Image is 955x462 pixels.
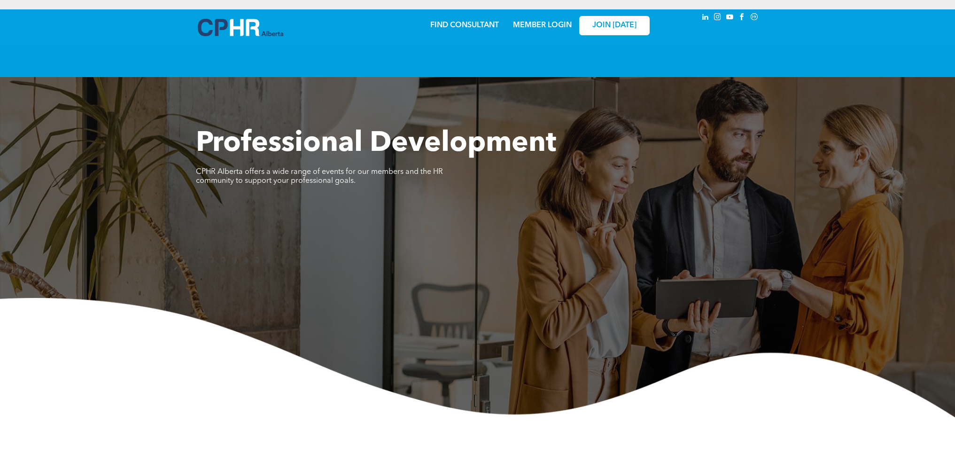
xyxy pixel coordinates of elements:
[430,22,499,29] a: FIND CONSULTANT
[579,16,650,35] a: JOIN [DATE]
[198,19,283,36] img: A blue and white logo for cp alberta
[513,22,572,29] a: MEMBER LOGIN
[592,21,637,30] span: JOIN [DATE]
[725,12,735,24] a: youtube
[196,130,556,158] span: Professional Development
[737,12,747,24] a: facebook
[749,12,760,24] a: Social network
[700,12,711,24] a: linkedin
[713,12,723,24] a: instagram
[196,168,443,185] span: CPHR Alberta offers a wide range of events for our members and the HR community to support your p...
